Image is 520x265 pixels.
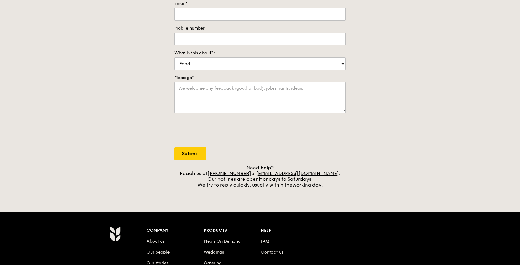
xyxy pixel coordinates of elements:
[174,119,266,142] iframe: reCAPTCHA
[174,165,346,188] div: Need help? Reach us at or . Our hotlines are open We try to reply quickly, usually within the
[174,75,346,81] label: Message*
[110,226,120,241] img: Grain
[174,25,346,31] label: Mobile number
[204,239,241,244] a: Meals On Demand
[261,226,318,235] div: Help
[174,50,346,56] label: What is this about?*
[261,250,283,255] a: Contact us
[147,250,170,255] a: Our people
[147,226,204,235] div: Company
[261,239,269,244] a: FAQ
[259,176,312,182] span: Mondays to Saturdays.
[208,171,251,176] a: [PHONE_NUMBER]
[293,182,323,188] span: working day.
[174,147,206,160] input: Submit
[147,239,164,244] a: About us
[174,1,346,7] label: Email*
[204,250,224,255] a: Weddings
[204,226,261,235] div: Products
[256,171,339,176] a: [EMAIL_ADDRESS][DOMAIN_NAME]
